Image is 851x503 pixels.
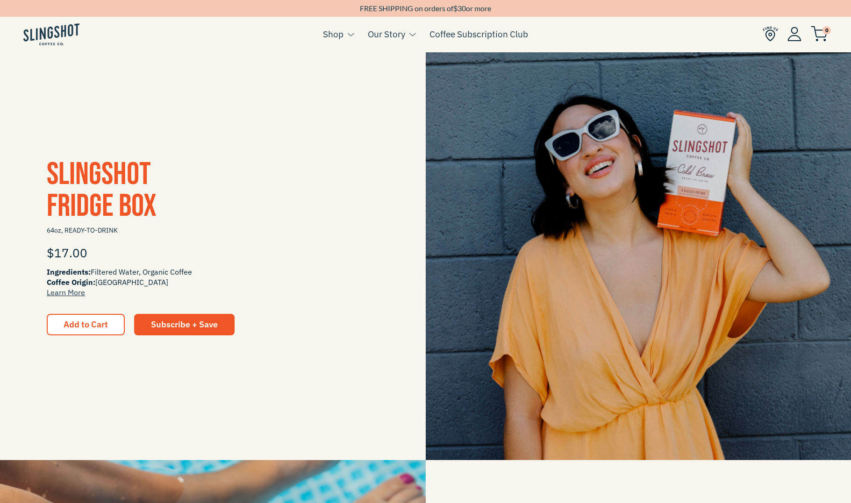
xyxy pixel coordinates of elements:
[47,222,379,239] span: 64oz, READY-TO-DRINK
[47,314,125,335] button: Add to Cart
[134,314,235,335] a: Subscribe + Save
[458,4,466,13] span: 30
[763,26,778,42] img: Find Us
[429,27,528,41] a: Coffee Subscription Club
[47,156,157,225] span: Slingshot Fridge Box
[64,319,108,330] span: Add to Cart
[151,319,218,330] span: Subscribe + Save
[323,27,343,41] a: Shop
[47,239,379,267] div: $17.00
[368,27,405,41] a: Our Story
[47,156,157,225] a: SlingshotFridge Box
[822,26,831,35] span: 0
[47,267,379,298] span: Filtered Water, Organic Coffee [GEOGRAPHIC_DATA]
[787,27,801,41] img: Account
[47,288,85,297] a: Learn More
[47,267,91,276] span: Ingredients:
[811,28,828,40] a: 0
[811,26,828,42] img: cart
[453,4,458,13] span: $
[47,277,95,287] span: Coffee Origin:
